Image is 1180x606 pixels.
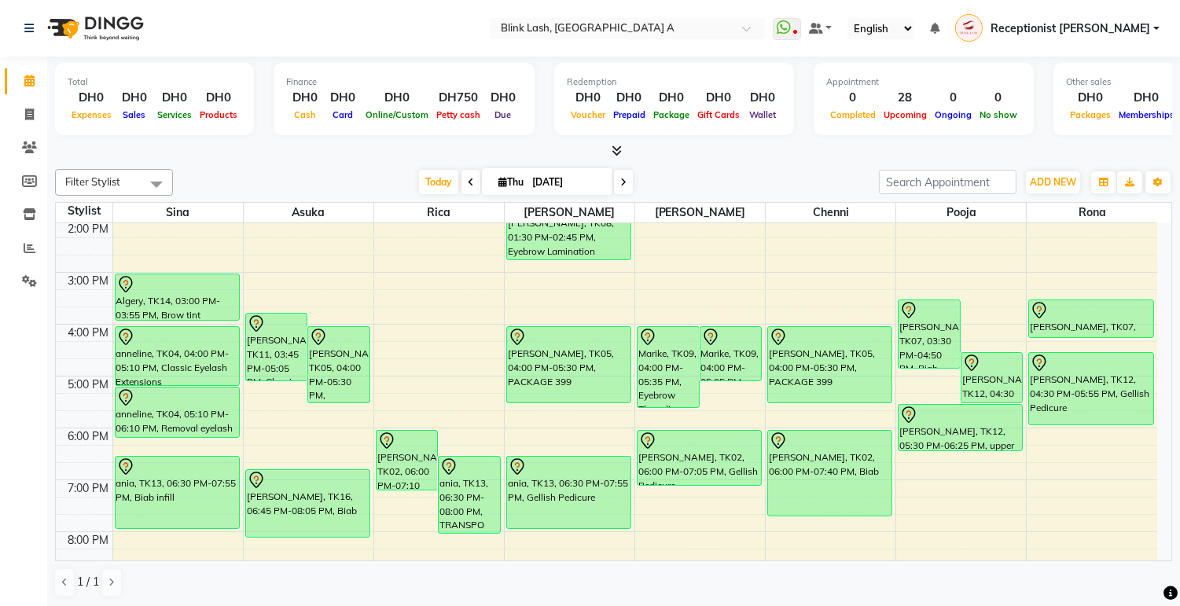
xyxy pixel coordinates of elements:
div: Marike, TK09, 04:00 PM-05:35 PM, Eyebrow Threading [638,327,699,407]
div: 0 [931,89,976,107]
div: [PERSON_NAME], TK05, 04:00 PM-05:30 PM, PACKAGE 399 [507,327,630,402]
span: pooja [896,203,1026,222]
div: [PERSON_NAME], TK12, 04:30 PM-05:30 PM, Biab [961,353,1023,402]
div: 4:00 PM [65,325,112,341]
div: DH0 [693,89,744,107]
div: [PERSON_NAME], TK05, 04:00 PM-05:30 PM, PACKAGE 399 [308,327,369,402]
div: ania, TK13, 06:30 PM-07:55 PM, Gellish Pedicure [507,457,630,528]
div: DH0 [153,89,196,107]
span: Petty cash [432,109,484,120]
div: [PERSON_NAME], TK07, 03:30 PM-04:15 PM, Gellish Pedicure [1029,300,1152,337]
div: [PERSON_NAME], TK05, 04:00 PM-05:30 PM, PACKAGE 399 [768,327,891,402]
div: Total [68,75,241,89]
div: [PERSON_NAME], TK12, 04:30 PM-05:55 PM, Gellish Pedicure [1029,353,1152,424]
span: Gift Cards [693,109,744,120]
img: Receptionist lyn [955,14,983,42]
span: [PERSON_NAME] [635,203,765,222]
span: chenni [766,203,895,222]
div: anneline, TK04, 05:10 PM-06:10 PM, Removal eyelash [116,387,239,437]
span: [PERSON_NAME] [505,203,634,222]
div: DH0 [324,89,362,107]
span: Products [196,109,241,120]
div: DH0 [116,89,153,107]
span: Thu [494,176,528,188]
div: ania, TK13, 06:30 PM-08:00 PM, TRANSPO FEE [439,457,500,533]
img: logo [40,6,148,50]
span: Wallet [745,109,780,120]
span: Ongoing [931,109,976,120]
div: Finance [286,75,522,89]
div: [PERSON_NAME], TK07, 03:30 PM-04:50 PM, Biab [899,300,960,368]
span: Voucher [567,109,609,120]
span: Expenses [68,109,116,120]
div: DH0 [68,89,116,107]
div: [PERSON_NAME], TK02, 06:00 PM-07:40 PM, Biab [768,431,891,516]
span: ADD NEW [1030,176,1076,188]
div: DH0 [567,89,609,107]
span: No show [976,109,1021,120]
span: Due [491,109,516,120]
div: DH0 [286,89,324,107]
div: Algery, TK14, 03:00 PM-03:55 PM, Brow tint [116,274,239,320]
span: Filter Stylist [65,175,120,188]
button: ADD NEW [1026,171,1080,193]
span: Packages [1066,109,1115,120]
div: Marike, TK09, 04:00 PM-05:05 PM, Gellish Manicure [700,327,762,380]
span: Receptionist [PERSON_NAME] [991,20,1150,37]
div: anneline, TK04, 04:00 PM-05:10 PM, Classic Eyelash Extensions [116,327,239,385]
div: Appointment [826,75,1021,89]
span: Completed [826,109,880,120]
span: Memberships [1115,109,1178,120]
div: DH0 [362,89,432,107]
div: [PERSON_NAME], TK02, 06:00 PM-07:05 PM, Gellish Pedicure [638,431,761,485]
span: Sina [113,203,243,222]
div: DH0 [1066,89,1115,107]
div: DH0 [609,89,649,107]
div: 7:00 PM [65,480,112,497]
span: Sales [119,109,150,120]
input: Search Appointment [879,170,1016,194]
span: Card [329,109,357,120]
div: ania, TK13, 06:30 PM-07:55 PM, Biab infill [116,457,239,528]
div: DH0 [196,89,241,107]
span: 1 / 1 [77,574,99,590]
div: DH0 [649,89,693,107]
span: Prepaid [609,109,649,120]
div: Stylist [56,203,112,219]
span: Upcoming [880,109,931,120]
div: [PERSON_NAME], TK08, 01:30 PM-02:45 PM, Eyebrow Lamination [507,196,630,259]
span: Rica [374,203,504,222]
span: Services [153,109,196,120]
div: DH750 [432,89,484,107]
span: Cash [290,109,320,120]
span: Online/Custom [362,109,432,120]
div: [PERSON_NAME], TK16, 06:45 PM-08:05 PM, Biab [246,470,369,537]
div: 2:00 PM [65,221,112,237]
span: Rona [1027,203,1157,222]
div: 0 [976,89,1021,107]
div: 8:00 PM [65,532,112,549]
div: 3:00 PM [65,273,112,289]
span: Today [419,170,458,194]
div: 6:00 PM [65,428,112,445]
div: DH0 [1115,89,1178,107]
div: [PERSON_NAME], TK02, 06:00 PM-07:10 PM, TRANSPO FEE [377,431,438,490]
div: [PERSON_NAME], TK12, 05:30 PM-06:25 PM, upper lip [899,405,1022,450]
div: DH0 [484,89,522,107]
input: 2025-09-04 [528,171,606,194]
div: Redemption [567,75,781,89]
div: [PERSON_NAME], TK11, 03:45 PM-05:05 PM, Classic Eyelash Infill [246,314,307,380]
div: 5:00 PM [65,376,112,393]
span: Package [649,109,693,120]
div: DH0 [744,89,781,107]
div: 0 [826,89,880,107]
div: 28 [880,89,931,107]
span: Asuka [244,203,373,222]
